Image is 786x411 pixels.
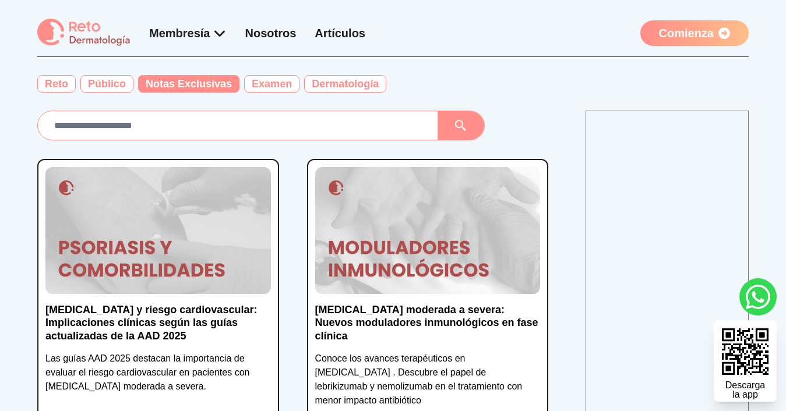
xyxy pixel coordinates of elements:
[80,75,133,93] span: Público
[315,167,541,293] img: Dermatitis atópica moderada a severa: Nuevos moduladores inmunológicos en fase clínica
[245,27,297,40] a: Nosotros
[149,25,227,41] div: Membresía
[640,20,749,46] a: Comienza
[138,75,239,93] span: Notas Exclusivas
[45,303,271,343] p: [MEDICAL_DATA] y riesgo cardiovascular: Implicaciones clínicas según las guías actualizadas de la...
[304,76,386,92] a: Dermatología
[725,381,765,399] div: Descarga la app
[37,76,76,92] a: Reto
[244,76,299,92] a: Examen
[45,167,271,293] img: Psoriasis y riesgo cardiovascular: Implicaciones clínicas según las guías actualizadas de la AAD ...
[45,352,271,394] p: Las guías AAD 2025 destacan la importancia de evaluar el riesgo cardiovascular en pacientes con [...
[739,278,777,316] a: whatsapp button
[138,76,239,92] a: Notas Exclusivas
[315,303,541,343] p: [MEDICAL_DATA] moderada a severa: Nuevos moduladores inmunológicos en fase clínica
[315,352,541,408] p: Conoce los avances terapéuticos en [MEDICAL_DATA] . Descubre el papel de lebrikizumab y nemolizum...
[304,75,386,93] span: Dermatología
[244,75,299,93] span: Examen
[315,303,541,352] a: [MEDICAL_DATA] moderada a severa: Nuevos moduladores inmunológicos en fase clínica
[80,76,133,92] a: Público
[315,27,365,40] a: Artículos
[45,303,271,352] a: [MEDICAL_DATA] y riesgo cardiovascular: Implicaciones clínicas según las guías actualizadas de la...
[37,19,131,47] img: logo Reto dermatología
[37,75,76,93] span: Reto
